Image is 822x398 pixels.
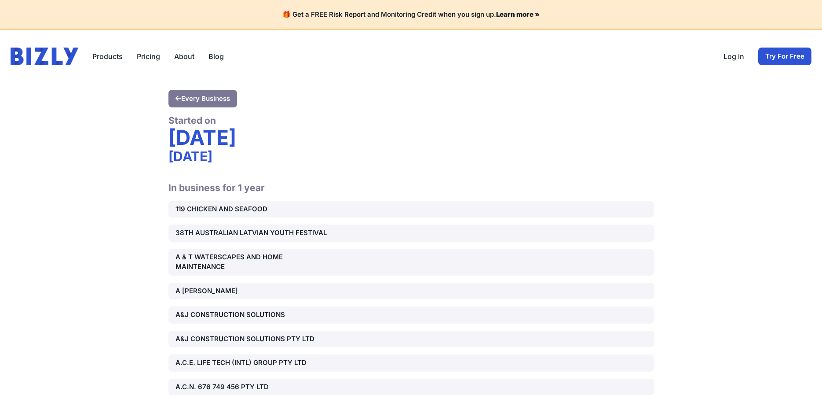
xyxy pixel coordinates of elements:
[168,148,654,164] div: [DATE]
[758,48,811,65] a: Try For Free
[168,126,654,148] div: [DATE]
[168,171,654,194] h2: In business for 1 year
[175,334,330,344] div: A&J CONSTRUCTION SOLUTIONS PTY LTD
[92,51,123,62] button: Products
[168,379,654,396] a: A.C.N. 676 749 456 PTY LTD
[723,51,744,62] a: Log in
[174,51,194,62] a: About
[175,252,330,272] div: A & T WATERSCAPES AND HOME MAINTENANCE
[137,51,160,62] a: Pricing
[168,354,654,372] a: A.C.E. LIFE TECH (INTL) GROUP PTY LTD
[175,286,330,296] div: A [PERSON_NAME]
[168,331,654,348] a: A&J CONSTRUCTION SOLUTIONS PTY LTD
[168,90,237,107] a: Every Business
[11,11,811,19] h4: 🎁 Get a FREE Risk Report and Monitoring Credit when you sign up.
[496,10,540,18] a: Learn more »
[168,201,654,218] a: 119 CHICKEN AND SEAFOOD
[175,382,330,392] div: A.C.N. 676 749 456 PTY LTD
[168,225,654,242] a: 38TH AUSTRALIAN LATVIAN YOUTH FESTIVAL
[168,114,654,126] div: Started on
[175,358,330,368] div: A.C.E. LIFE TECH (INTL) GROUP PTY LTD
[175,228,330,238] div: 38TH AUSTRALIAN LATVIAN YOUTH FESTIVAL
[175,310,330,320] div: A&J CONSTRUCTION SOLUTIONS
[168,306,654,324] a: A&J CONSTRUCTION SOLUTIONS
[208,51,224,62] a: Blog
[175,204,330,214] div: 119 CHICKEN AND SEAFOOD
[168,283,654,300] a: A [PERSON_NAME]
[168,249,654,276] a: A & T WATERSCAPES AND HOME MAINTENANCE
